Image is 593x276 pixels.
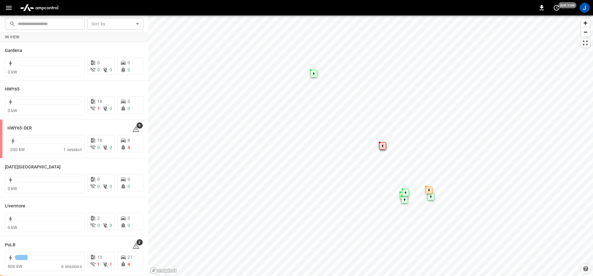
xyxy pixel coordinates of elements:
[97,99,102,104] span: 16
[8,186,17,191] span: 0 kW
[97,216,100,221] span: 2
[97,106,100,111] span: 1
[63,147,82,152] span: 1 session
[5,203,25,210] h6: Livermore
[427,193,434,200] div: Map marker
[110,184,112,189] span: 0
[128,177,130,182] span: 0
[148,15,593,276] canvas: Map
[128,138,130,143] span: 8
[128,67,130,72] span: 0
[8,225,17,230] span: 0 kW
[581,19,590,28] button: Zoom in
[110,145,112,150] span: 0
[97,138,102,143] span: 10
[128,255,132,260] span: 21
[5,47,22,54] h6: Gardena
[400,192,407,199] div: Map marker
[8,108,17,113] span: 0 kW
[97,255,102,260] span: 13
[580,3,590,13] div: profile-icon
[8,70,17,74] span: 0 kW
[402,189,409,196] div: Map marker
[128,223,130,228] span: 0
[401,196,408,203] div: Map marker
[97,145,100,150] span: 0
[5,86,20,93] h6: HWY65
[110,67,112,72] span: 0
[97,67,100,72] span: 0
[310,70,317,77] div: Map marker
[110,262,112,267] span: 1
[5,242,15,248] h6: PoLB
[558,2,577,8] span: just now
[97,184,100,189] span: 0
[97,262,100,267] span: 1
[18,2,61,14] img: ampcontrol.io logo
[7,125,32,132] h6: HWY65-DER
[150,267,177,274] a: Mapbox homepage
[128,184,130,189] span: 0
[5,35,20,39] strong: In View
[426,186,432,194] div: Map marker
[552,3,561,13] button: set refresh interval
[10,147,25,152] span: 200 kW
[581,28,590,36] span: Zoom out
[137,239,143,245] span: 2
[581,28,590,36] button: Zoom out
[128,106,130,111] span: 0
[110,223,112,228] span: 0
[379,142,386,150] div: Map marker
[128,60,130,65] span: 0
[110,106,112,111] span: 0
[8,264,22,269] span: 806 kW
[128,99,130,104] span: 0
[97,177,100,182] span: 0
[128,145,130,150] span: 4
[97,223,100,228] span: 0
[137,122,143,129] span: 9
[61,264,82,269] span: 6 sessions
[128,262,130,267] span: 4
[5,164,61,171] h6: Karma Center
[97,60,100,65] span: 0
[128,216,130,221] span: 0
